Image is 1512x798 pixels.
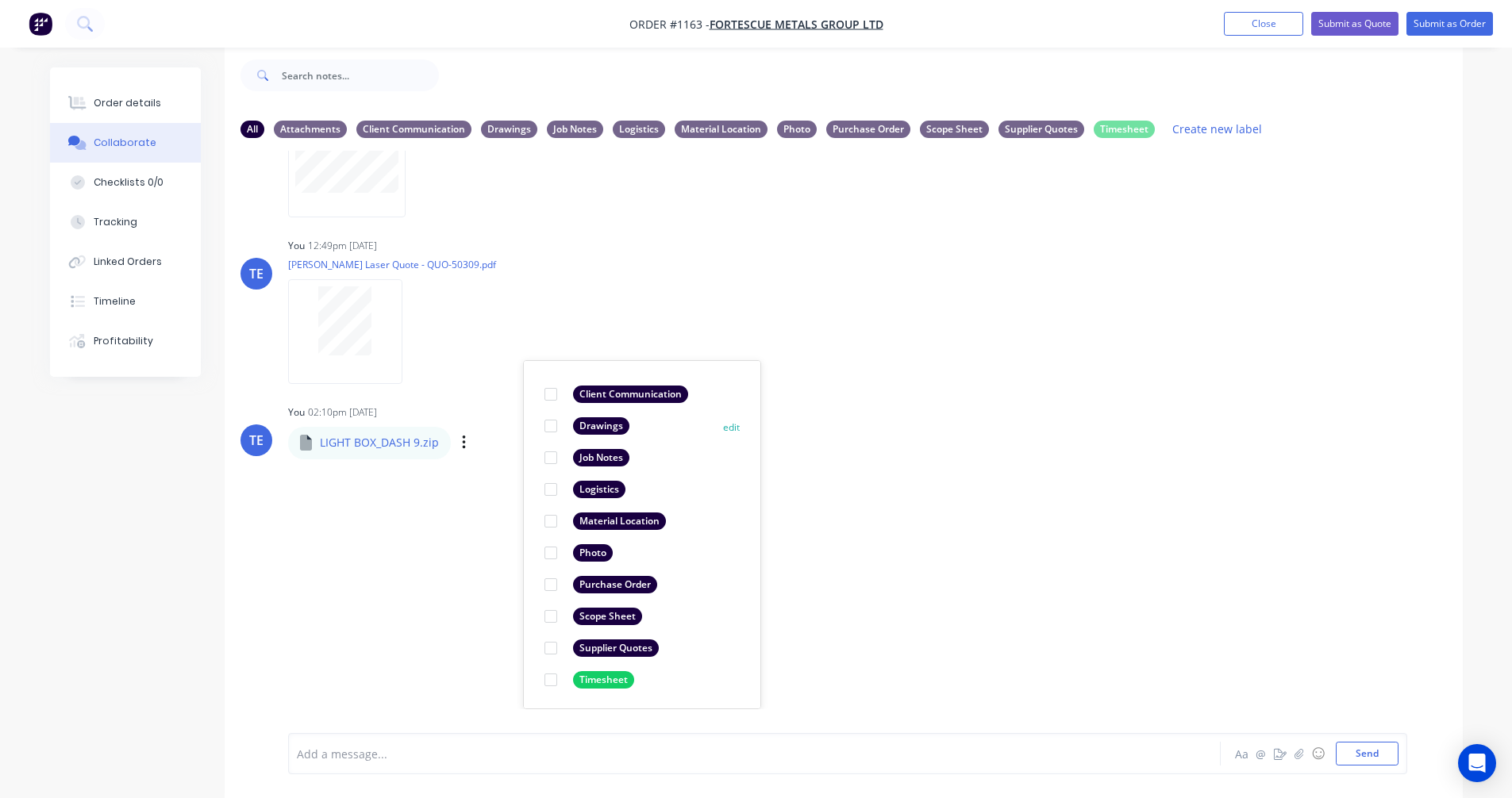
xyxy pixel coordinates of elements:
div: All [240,121,264,138]
div: Collaborate [94,136,156,150]
div: Timeline [94,294,136,309]
div: Material Location [675,121,768,138]
input: Search notes... [282,59,439,91]
div: Material Location [573,512,666,530]
div: Client Communication [573,386,688,403]
div: Scope Sheet [920,121,989,138]
div: Timesheet [573,671,634,689]
div: You [288,239,305,253]
div: Client Communication [356,121,471,138]
div: Checklists 0/0 [94,175,164,190]
div: Tracking [94,215,137,229]
div: Open Intercom Messenger [1458,744,1496,782]
button: Checklists 0/0 [50,163,201,202]
div: Logistics [613,121,665,138]
button: Collaborate [50,123,201,163]
button: Submit as Order [1406,12,1493,36]
button: Timeline [50,282,201,321]
button: Send [1336,742,1399,765]
button: Create new label [1164,118,1271,140]
button: ☺ [1309,744,1328,763]
div: Profitability [94,334,153,348]
p: [PERSON_NAME] Laser Quote - QUO-50309.pdf [288,258,496,271]
div: Job Notes [573,449,629,466]
div: Attachments [274,121,347,138]
button: Close [1224,12,1303,36]
div: Photo [777,121,817,138]
div: Photo [573,544,613,562]
div: You [288,405,305,420]
button: Tracking [50,202,201,242]
button: @ [1252,744,1271,763]
div: Scope Sheet [573,608,642,625]
div: TE [249,264,264,283]
div: Job Notes [547,121,603,138]
div: Timesheet [1094,121,1155,138]
div: Supplier Quotes [998,121,1084,138]
div: 12:49pm [DATE] [308,239,377,253]
button: Aa [1233,744,1252,763]
button: Linked Orders [50,242,201,282]
div: Drawings [573,417,629,435]
div: Linked Orders [94,255,162,269]
div: 02:10pm [DATE] [308,405,377,420]
img: Factory [29,12,52,36]
div: TE [249,431,264,450]
button: Profitability [50,321,201,361]
div: Supplier Quotes [573,639,659,657]
div: Drawings [481,121,537,138]
span: Order #1163 - [629,17,710,32]
a: FORTESCUE METALS GROUP LTD [710,17,883,32]
div: Order details [94,96,161,110]
div: Purchase Order [826,121,910,138]
button: Submit as Quote [1311,12,1399,36]
button: Order details [50,83,201,123]
div: Purchase Order [573,576,657,593]
div: Logistics [573,481,625,498]
p: LIGHT BOX_DASH 9.zip [320,435,439,451]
